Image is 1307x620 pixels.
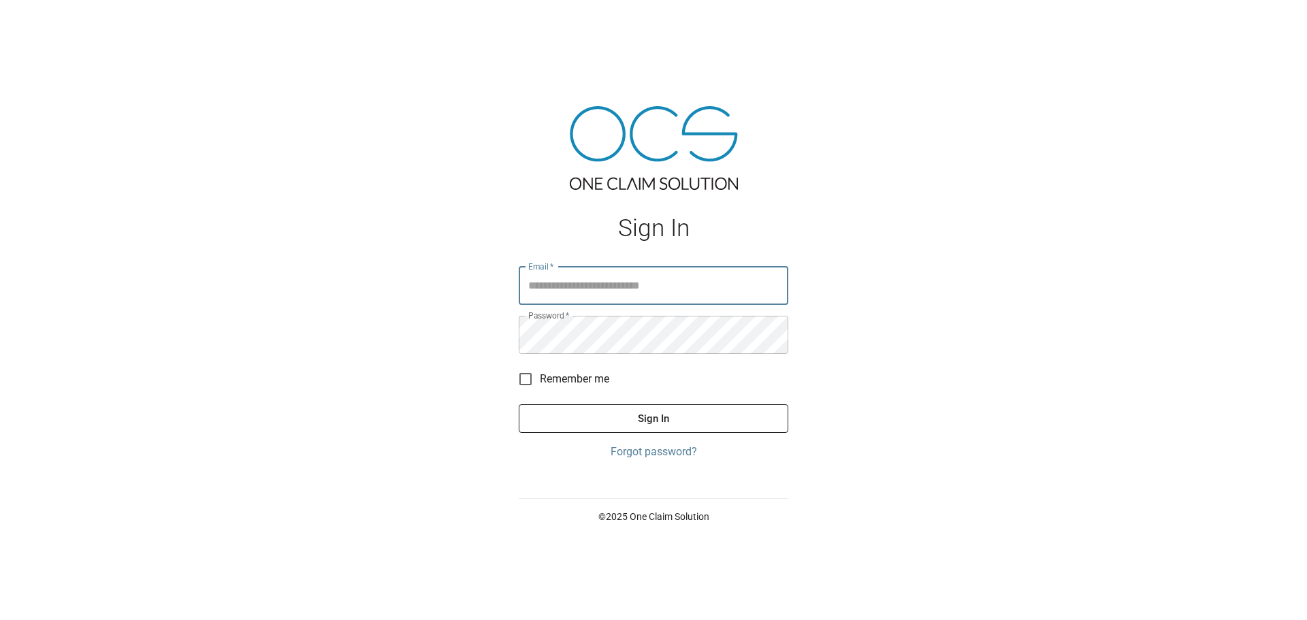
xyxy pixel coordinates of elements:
button: Sign In [519,404,788,433]
label: Email [528,261,554,272]
span: Remember me [540,371,609,387]
label: Password [528,310,569,321]
img: ocs-logo-tra.png [570,106,738,190]
h1: Sign In [519,214,788,242]
a: Forgot password? [519,444,788,460]
img: ocs-logo-white-transparent.png [16,8,71,35]
p: © 2025 One Claim Solution [519,510,788,523]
